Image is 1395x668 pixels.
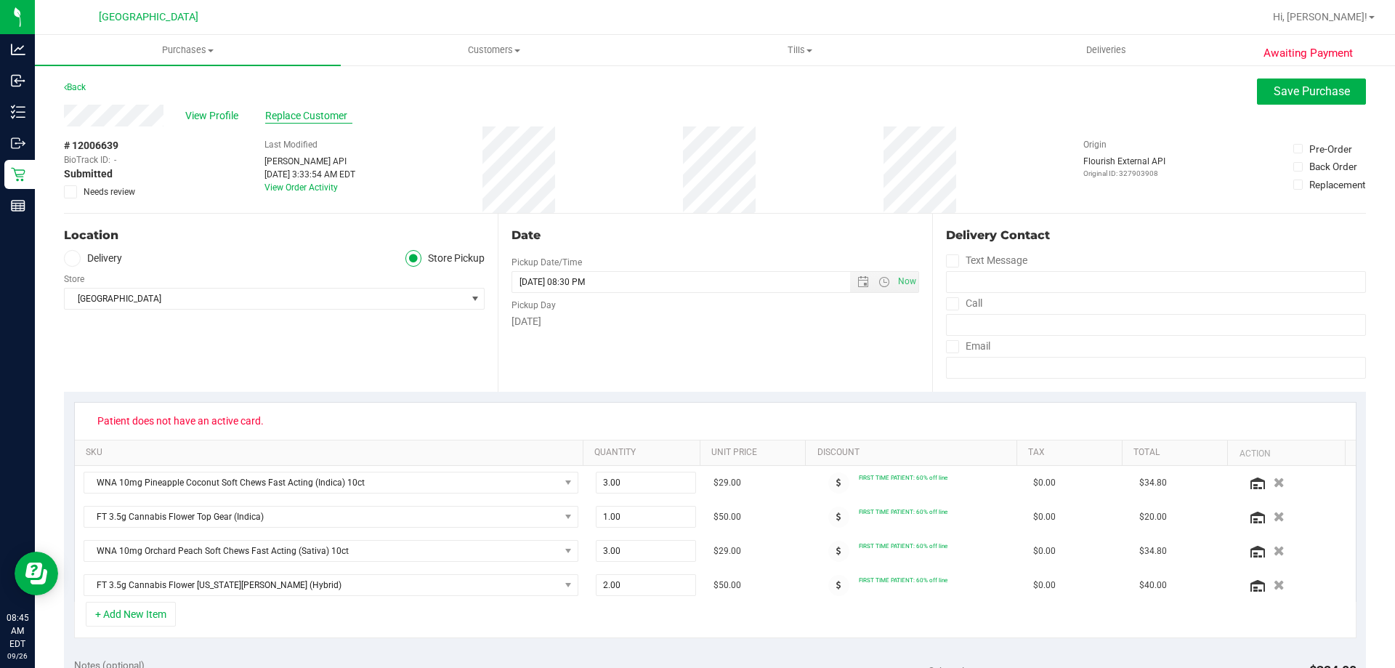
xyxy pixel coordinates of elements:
[1309,177,1365,192] div: Replacement
[859,474,947,481] span: FIRST TIME PATIENT: 60% off line
[1139,579,1167,592] span: $40.00
[859,576,947,584] span: FIRST TIME PATIENT: 60% off line
[341,44,646,57] span: Customers
[64,153,110,166] span: BioTrack ID:
[1083,168,1165,179] p: Original ID: 327903908
[647,35,953,65] a: Tills
[11,167,25,182] inline-svg: Retail
[114,153,116,166] span: -
[84,185,135,198] span: Needs review
[946,293,982,314] label: Call
[88,409,273,432] span: Patient does not have an active card.
[11,136,25,150] inline-svg: Outbound
[65,289,466,309] span: [GEOGRAPHIC_DATA]
[86,602,176,627] button: + Add New Item
[1273,11,1367,23] span: Hi, [PERSON_NAME]!
[946,336,990,357] label: Email
[597,575,696,595] input: 2.00
[7,651,28,661] p: 09/26
[1263,45,1353,62] span: Awaiting Payment
[11,198,25,213] inline-svg: Reports
[64,227,485,244] div: Location
[84,541,559,561] span: WNA 10mg Orchard Peach Soft Chews Fast Acting (Sativa) 10ct
[1133,447,1222,459] a: Total
[64,250,122,267] label: Delivery
[264,138,318,151] label: Last Modified
[264,155,355,168] div: [PERSON_NAME] API
[1139,544,1167,558] span: $34.80
[953,35,1259,65] a: Deliveries
[850,276,875,288] span: Open the date view
[11,105,25,119] inline-svg: Inventory
[946,227,1366,244] div: Delivery Contact
[511,299,556,312] label: Pickup Day
[713,544,741,558] span: $29.00
[84,575,559,595] span: FT 3.5g Cannabis Flower [US_STATE][PERSON_NAME] (Hybrid)
[597,472,696,493] input: 3.00
[84,506,578,528] span: NO DATA FOUND
[11,42,25,57] inline-svg: Analytics
[871,276,896,288] span: Open the time view
[264,168,355,181] div: [DATE] 3:33:54 AM EDT
[86,447,578,459] a: SKU
[511,227,918,244] div: Date
[64,138,118,153] span: # 12006639
[84,472,578,494] span: NO DATA FOUND
[15,552,58,595] iframe: Resource center
[511,256,582,269] label: Pickup Date/Time
[1028,447,1117,459] a: Tax
[1083,155,1165,179] div: Flourish External API
[84,574,578,596] span: NO DATA FOUND
[84,507,559,527] span: FT 3.5g Cannabis Flower Top Gear (Indica)
[894,271,919,292] span: Set Current date
[64,82,86,92] a: Back
[35,35,341,65] a: Purchases
[946,314,1366,336] input: Format: (999) 999-9999
[1139,476,1167,490] span: $34.80
[265,108,352,124] span: Replace Customer
[64,166,113,182] span: Submitted
[1227,440,1344,467] th: Action
[99,11,198,23] span: [GEOGRAPHIC_DATA]
[1257,79,1366,105] button: Save Purchase
[1274,84,1350,98] span: Save Purchase
[511,314,918,329] div: [DATE]
[1309,142,1352,156] div: Pre-Order
[1067,44,1146,57] span: Deliveries
[817,447,1011,459] a: Discount
[859,542,947,550] span: FIRST TIME PATIENT: 60% off line
[594,447,695,459] a: Quantity
[946,271,1366,293] input: Format: (999) 999-9999
[1033,579,1056,592] span: $0.00
[647,44,952,57] span: Tills
[597,507,696,527] input: 1.00
[84,472,559,493] span: WNA 10mg Pineapple Coconut Soft Chews Fast Acting (Indica) 10ct
[1309,159,1357,174] div: Back Order
[7,611,28,651] p: 08:45 AM EDT
[405,250,485,267] label: Store Pickup
[264,182,338,193] a: View Order Activity
[859,508,947,515] span: FIRST TIME PATIENT: 60% off line
[35,44,341,57] span: Purchases
[1033,544,1056,558] span: $0.00
[713,476,741,490] span: $29.00
[341,35,647,65] a: Customers
[64,273,84,286] label: Store
[1083,138,1107,151] label: Origin
[946,250,1027,271] label: Text Message
[11,73,25,88] inline-svg: Inbound
[597,541,696,561] input: 3.00
[185,108,243,124] span: View Profile
[713,579,741,592] span: $50.00
[1139,510,1167,524] span: $20.00
[1033,476,1056,490] span: $0.00
[713,510,741,524] span: $50.00
[466,289,484,309] span: select
[84,540,578,562] span: NO DATA FOUND
[711,447,800,459] a: Unit Price
[1033,510,1056,524] span: $0.00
